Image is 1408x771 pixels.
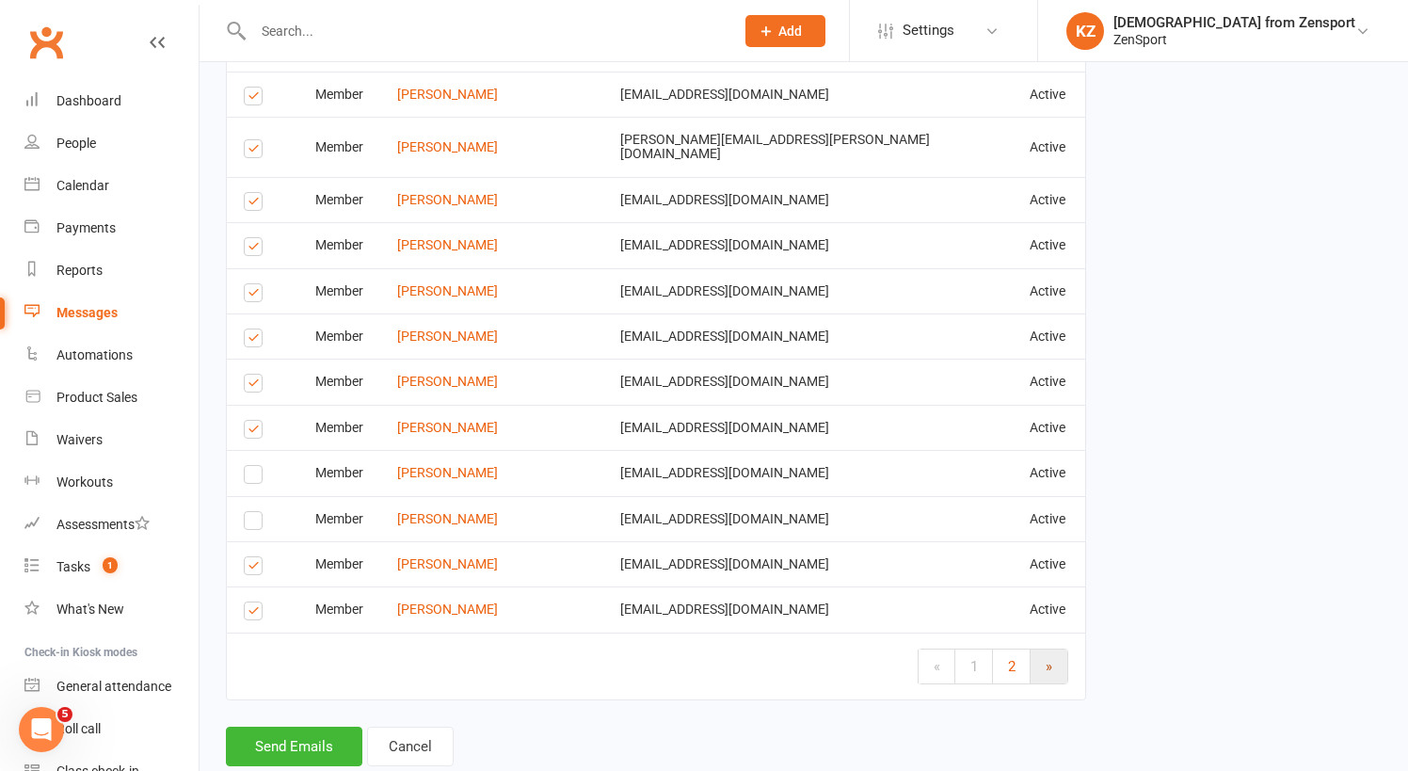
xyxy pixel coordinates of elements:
[1013,222,1084,267] td: Active
[1013,313,1084,359] td: Active
[745,15,825,47] button: Add
[57,707,72,722] span: 5
[24,207,199,249] a: Payments
[24,588,199,631] a: What's New
[24,461,199,504] a: Workouts
[397,283,498,298] a: [PERSON_NAME]
[397,329,498,344] a: [PERSON_NAME]
[24,122,199,165] a: People
[24,504,199,546] a: Assessments
[56,679,171,694] div: General attendance
[298,586,380,632] td: Member
[1013,405,1084,450] td: Active
[56,721,101,736] div: Roll call
[298,541,380,586] td: Member
[24,377,199,419] a: Product Sales
[24,419,199,461] a: Waivers
[1013,586,1084,632] td: Active
[620,192,829,207] span: [EMAIL_ADDRESS][DOMAIN_NAME]
[24,80,199,122] a: Dashboard
[103,557,118,573] span: 1
[397,511,498,526] a: [PERSON_NAME]
[1031,650,1067,683] a: »
[24,292,199,334] a: Messages
[367,727,454,766] a: Cancel
[56,136,96,151] div: People
[397,237,498,252] a: [PERSON_NAME]
[903,9,954,52] span: Settings
[56,178,109,193] div: Calendar
[24,165,199,207] a: Calendar
[298,222,380,267] td: Member
[248,18,721,44] input: Search...
[397,192,498,207] a: [PERSON_NAME]
[56,602,124,617] div: What's New
[298,117,380,177] td: Member
[19,707,64,752] iframe: Intercom live chat
[620,420,829,435] span: [EMAIL_ADDRESS][DOMAIN_NAME]
[298,405,380,450] td: Member
[298,450,380,495] td: Member
[620,329,829,344] span: [EMAIL_ADDRESS][DOMAIN_NAME]
[1013,117,1084,177] td: Active
[1008,658,1016,675] span: 2
[620,374,829,389] span: [EMAIL_ADDRESS][DOMAIN_NAME]
[620,132,930,161] span: [PERSON_NAME][EMAIL_ADDRESS][PERSON_NAME][DOMAIN_NAME]
[1113,31,1355,48] div: ZenSport
[397,556,498,571] a: [PERSON_NAME]
[1013,72,1084,117] td: Active
[298,72,380,117] td: Member
[970,658,978,675] span: 1
[56,559,90,574] div: Tasks
[56,347,133,362] div: Automations
[56,390,137,405] div: Product Sales
[1013,450,1084,495] td: Active
[24,708,199,750] a: Roll call
[397,465,498,480] a: [PERSON_NAME]
[1013,268,1084,313] td: Active
[56,220,116,235] div: Payments
[24,249,199,292] a: Reports
[56,517,150,532] div: Assessments
[298,359,380,404] td: Member
[397,602,498,617] a: [PERSON_NAME]
[56,263,103,278] div: Reports
[1113,14,1355,31] div: [DEMOGRAPHIC_DATA] from Zensport
[397,139,498,154] a: [PERSON_NAME]
[23,19,70,66] a: Clubworx
[397,420,498,435] a: [PERSON_NAME]
[56,474,113,490] div: Workouts
[620,602,829,617] span: [EMAIL_ADDRESS][DOMAIN_NAME]
[56,305,118,320] div: Messages
[620,87,829,102] span: [EMAIL_ADDRESS][DOMAIN_NAME]
[620,465,829,480] span: [EMAIL_ADDRESS][DOMAIN_NAME]
[226,727,362,766] button: Send Emails
[1013,177,1084,222] td: Active
[397,374,498,389] a: [PERSON_NAME]
[620,511,829,526] span: [EMAIL_ADDRESS][DOMAIN_NAME]
[1013,496,1084,541] td: Active
[955,650,993,683] a: 1
[24,666,199,708] a: General attendance kiosk mode
[1066,12,1104,50] div: KZ
[56,93,121,108] div: Dashboard
[298,313,380,359] td: Member
[56,432,103,447] div: Waivers
[1013,541,1084,586] td: Active
[778,24,802,39] span: Add
[620,556,829,571] span: [EMAIL_ADDRESS][DOMAIN_NAME]
[24,334,199,377] a: Automations
[298,268,380,313] td: Member
[24,546,199,588] a: Tasks 1
[993,650,1031,683] a: 2
[298,496,380,541] td: Member
[620,237,829,252] span: [EMAIL_ADDRESS][DOMAIN_NAME]
[919,650,955,683] a: «
[620,283,829,298] span: [EMAIL_ADDRESS][DOMAIN_NAME]
[397,87,498,102] a: [PERSON_NAME]
[1013,359,1084,404] td: Active
[298,177,380,222] td: Member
